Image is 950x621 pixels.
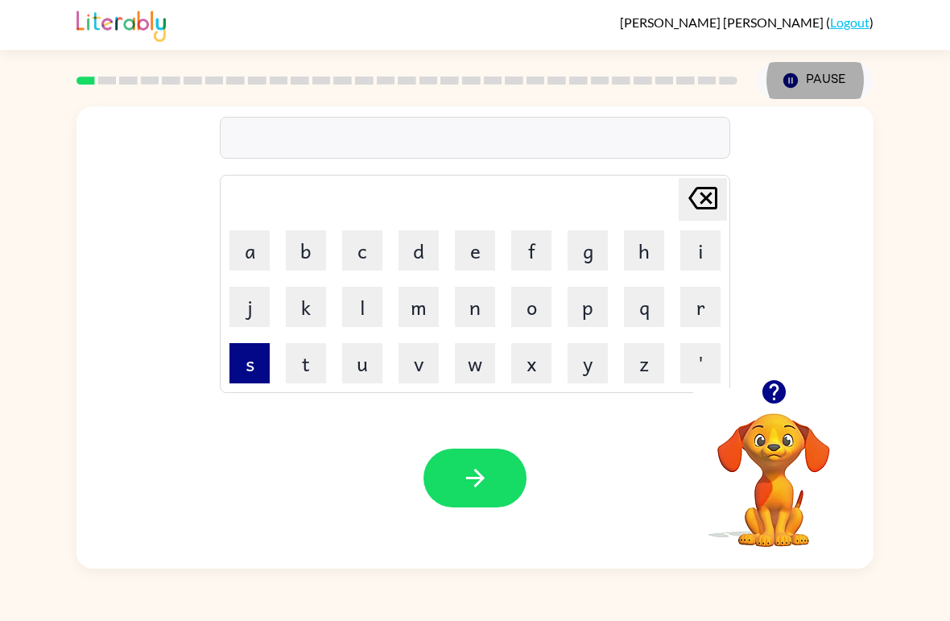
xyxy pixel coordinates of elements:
button: g [568,230,608,271]
button: h [624,230,664,271]
button: e [455,230,495,271]
a: Logout [830,14,869,30]
div: ( ) [620,14,874,30]
button: m [399,287,439,327]
button: o [511,287,551,327]
button: j [229,287,270,327]
button: c [342,230,382,271]
button: v [399,343,439,383]
button: a [229,230,270,271]
button: s [229,343,270,383]
button: w [455,343,495,383]
button: r [680,287,721,327]
video: Your browser must support playing .mp4 files to use Literably. Please try using another browser. [693,388,854,549]
button: p [568,287,608,327]
button: y [568,343,608,383]
button: x [511,343,551,383]
button: z [624,343,664,383]
button: Pause [757,62,874,99]
button: l [342,287,382,327]
button: i [680,230,721,271]
button: d [399,230,439,271]
button: k [286,287,326,327]
button: n [455,287,495,327]
img: Literably [76,6,166,42]
span: [PERSON_NAME] [PERSON_NAME] [620,14,826,30]
button: u [342,343,382,383]
button: ' [680,343,721,383]
button: q [624,287,664,327]
button: f [511,230,551,271]
button: b [286,230,326,271]
button: t [286,343,326,383]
